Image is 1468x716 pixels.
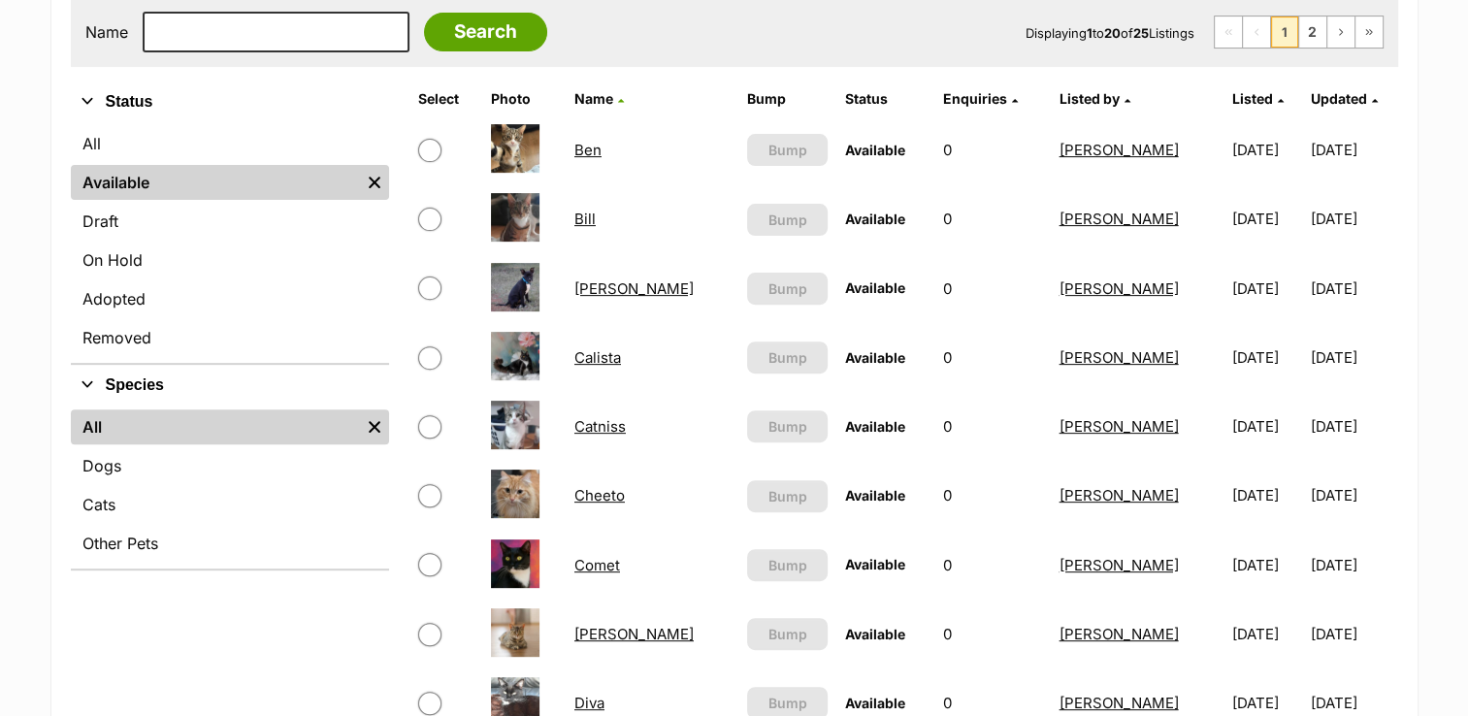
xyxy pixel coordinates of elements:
span: Page 1 [1271,16,1298,48]
a: Last page [1355,16,1383,48]
td: 0 [935,462,1050,529]
a: [PERSON_NAME] [1060,348,1179,367]
td: 0 [935,185,1050,252]
td: 0 [935,255,1050,322]
span: Bump [767,555,806,575]
span: Available [845,626,905,642]
th: Select [410,83,481,114]
a: Listed by [1060,90,1130,107]
span: Bump [767,693,806,713]
a: [PERSON_NAME] [574,279,694,298]
a: [PERSON_NAME] [1060,625,1179,643]
a: Other Pets [71,526,389,561]
td: [DATE] [1311,255,1395,322]
span: Displaying to of Listings [1026,25,1194,41]
a: Removed [71,320,389,355]
td: [DATE] [1224,116,1309,183]
td: [DATE] [1311,532,1395,599]
a: Listed [1232,90,1284,107]
span: Available [845,279,905,296]
span: Available [845,418,905,435]
span: Available [845,695,905,711]
a: Cats [71,487,389,522]
a: Enquiries [943,90,1018,107]
button: Bump [747,273,828,305]
div: Species [71,406,389,569]
td: [DATE] [1224,462,1309,529]
td: [DATE] [1224,324,1309,391]
a: Catniss [574,417,626,436]
span: Available [845,211,905,227]
span: Name [574,90,613,107]
td: [DATE] [1311,462,1395,529]
td: [DATE] [1224,255,1309,322]
a: [PERSON_NAME] [1060,486,1179,504]
a: Calista [574,348,621,367]
a: Name [574,90,624,107]
td: [DATE] [1224,601,1309,667]
label: Name [85,23,128,41]
td: 0 [935,116,1050,183]
strong: 20 [1104,25,1121,41]
span: Listed by [1060,90,1120,107]
span: Available [845,142,905,158]
span: translation missing: en.admin.listings.index.attributes.enquiries [943,90,1007,107]
strong: 1 [1087,25,1093,41]
span: Available [845,487,905,504]
a: Remove filter [360,409,389,444]
a: Bill [574,210,596,228]
a: All [71,126,389,161]
td: [DATE] [1311,324,1395,391]
button: Bump [747,204,828,236]
a: [PERSON_NAME] [574,625,694,643]
a: On Hold [71,243,389,277]
td: [DATE] [1311,185,1395,252]
a: Next page [1327,16,1354,48]
button: Bump [747,134,828,166]
button: Bump [747,480,828,512]
span: Bump [767,624,806,644]
td: 0 [935,601,1050,667]
a: [PERSON_NAME] [1060,279,1179,298]
span: Available [845,349,905,366]
th: Status [837,83,933,114]
span: Bump [767,210,806,230]
td: [DATE] [1224,393,1309,460]
a: Diva [574,694,604,712]
a: All [71,409,360,444]
td: [DATE] [1311,601,1395,667]
span: Bump [767,347,806,368]
button: Bump [747,342,828,374]
span: Updated [1311,90,1367,107]
button: Bump [747,549,828,581]
button: Status [71,89,389,114]
span: Bump [767,278,806,299]
span: Bump [767,140,806,160]
th: Bump [739,83,835,114]
td: [DATE] [1311,116,1395,183]
nav: Pagination [1214,16,1384,49]
span: Listed [1232,90,1273,107]
a: Dogs [71,448,389,483]
button: Bump [747,618,828,650]
th: Photo [483,83,565,114]
td: 0 [935,324,1050,391]
a: [PERSON_NAME] [1060,141,1179,159]
div: Status [71,122,389,363]
a: Cheeto [574,486,625,504]
a: [PERSON_NAME] [1060,210,1179,228]
td: 0 [935,393,1050,460]
td: 0 [935,532,1050,599]
strong: 25 [1133,25,1149,41]
span: Bump [767,486,806,506]
a: Draft [71,204,389,239]
button: Bump [747,410,828,442]
a: [PERSON_NAME] [1060,556,1179,574]
input: Search [424,13,547,51]
a: [PERSON_NAME] [1060,694,1179,712]
a: Page 2 [1299,16,1326,48]
td: [DATE] [1224,185,1309,252]
td: [DATE] [1224,532,1309,599]
button: Species [71,373,389,398]
span: Previous page [1243,16,1270,48]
